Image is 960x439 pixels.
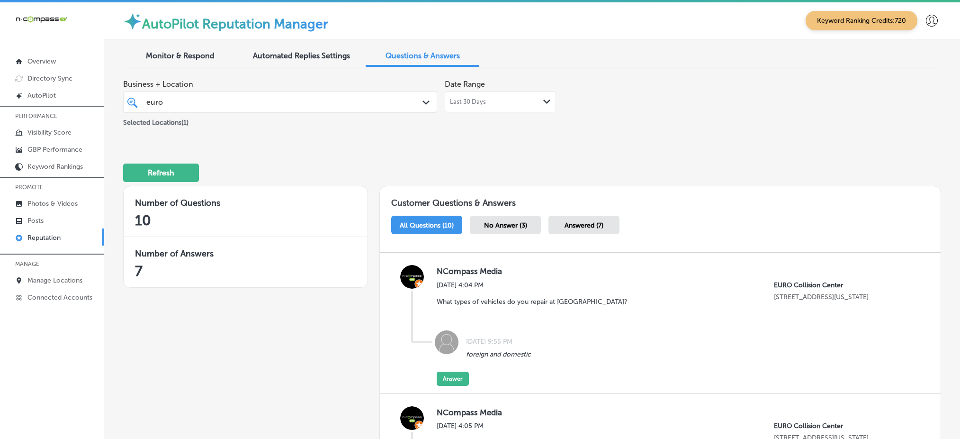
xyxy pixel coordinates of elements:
span: Keyword Ranking Credits: 720 [806,11,917,30]
p: Connected Accounts [27,293,92,302]
p: Photos & Videos [27,200,78,208]
label: [DATE] 4:05 PM [437,422,588,430]
label: [DATE] 4:04 PM [437,281,635,289]
img: 660ab0bf-5cc7-4cb8-ba1c-48b5ae0f18e60NCTV_CLogo_TV_Black_-500x88.png [15,15,67,24]
p: What types of vehicles do you repair at [GEOGRAPHIC_DATA]? [437,298,628,306]
p: Manage Locations [27,276,82,284]
h3: Number of Answers [135,248,356,259]
img: autopilot-icon [123,12,142,31]
button: Answer [437,372,469,386]
span: Answered (7) [565,221,603,229]
label: [DATE] 9:55 PM [466,338,512,346]
p: EURO Collision Center [774,281,870,289]
span: All Questions (10) [400,221,454,229]
span: Monitor & Respond [146,51,215,60]
p: Posts [27,217,44,225]
h1: Customer Questions & Answers [380,186,941,212]
p: Directory Sync [27,74,72,82]
p: EURO Collision Center [774,422,870,430]
button: Refresh [123,164,199,182]
p: foreign and domestic [466,350,531,358]
span: Last 30 Days [450,98,486,106]
h2: 10 [135,212,356,229]
label: AutoPilot Reputation Manager [142,16,328,32]
label: NCompass Media [437,408,918,418]
h2: 7 [135,263,356,280]
label: NCompass Media [437,266,918,276]
p: GBP Performance [27,146,82,154]
p: Selected Locations ( 1 ) [123,115,188,127]
span: Questions & Answers [386,51,460,60]
p: Keyword Rankings [27,163,83,171]
p: Overview [27,57,56,65]
h3: Number of Questions [135,198,356,208]
p: 8536 South Colorado Boulevard [774,293,870,301]
span: Business + Location [123,80,437,89]
p: Visibility Score [27,128,72,137]
span: Automated Replies Settings [253,51,350,60]
p: Reputation [27,234,61,242]
label: Date Range [445,80,485,89]
span: No Answer (3) [484,221,527,229]
p: AutoPilot [27,91,56,100]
